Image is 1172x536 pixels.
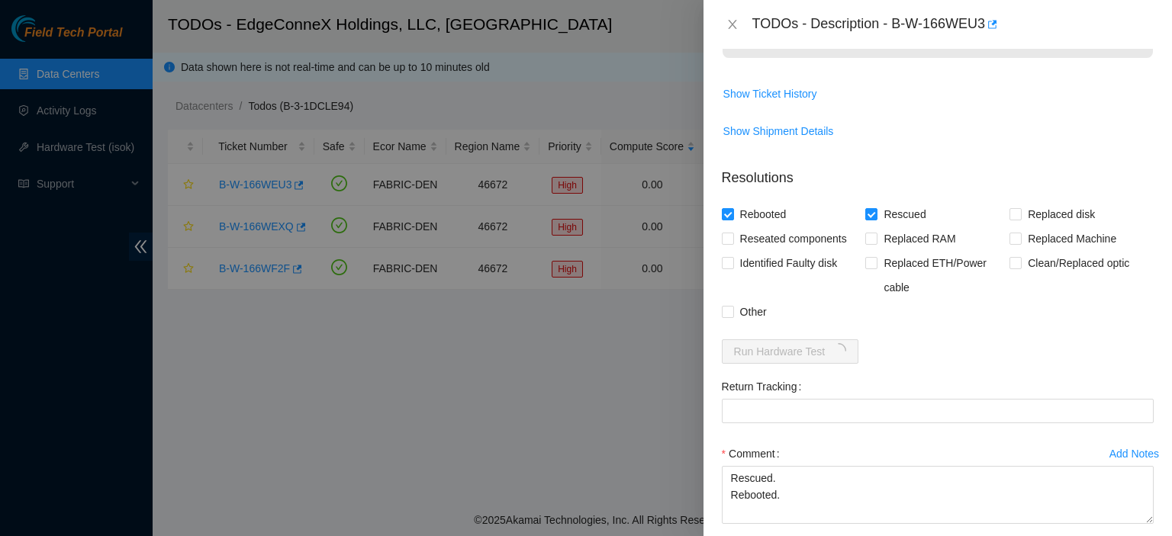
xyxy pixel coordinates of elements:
[723,85,817,102] span: Show Ticket History
[722,441,786,466] label: Comment
[734,226,853,251] span: Reseated components
[726,18,739,30] span: close
[752,12,1154,37] div: TODOs - Description - B-W-166WEU3
[722,399,1154,423] input: Return Tracking
[877,251,1009,300] span: Replaced ETH/Power cable
[1022,202,1101,226] span: Replaced disk
[722,374,808,399] label: Return Tracking
[734,251,844,275] span: Identified Faulty disk
[722,339,859,364] button: Run Hardware Testloading
[1022,251,1135,275] span: Clean/Replaced optic
[734,202,793,226] span: Rebooted
[877,202,932,226] span: Rescued
[1022,226,1122,251] span: Replaced Machine
[1109,448,1159,459] div: Add Notes
[722,18,743,32] button: Close
[734,300,773,324] span: Other
[723,123,834,140] span: Show Shipment Details
[723,119,835,143] button: Show Shipment Details
[723,82,818,106] button: Show Ticket History
[722,156,1154,188] p: Resolutions
[1109,441,1160,466] button: Add Notes
[877,226,961,251] span: Replaced RAM
[722,466,1154,524] textarea: Comment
